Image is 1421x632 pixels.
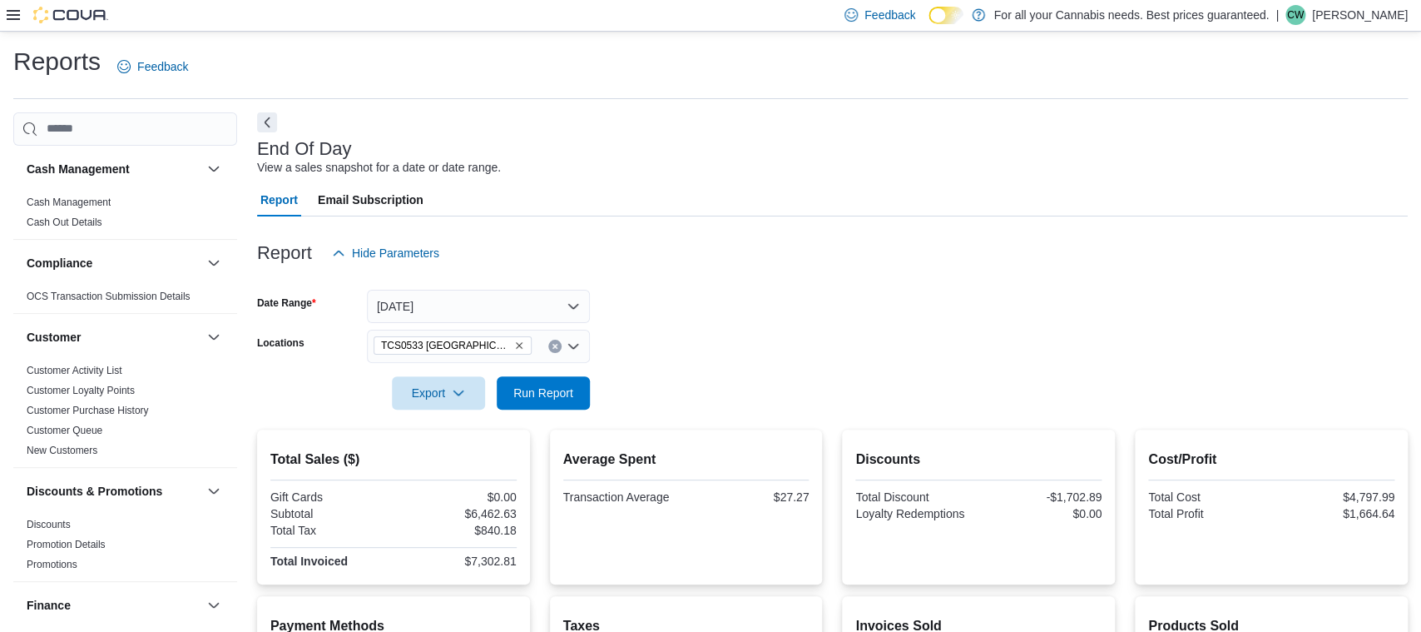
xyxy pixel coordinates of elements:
[855,450,1102,470] h2: Discounts
[27,329,201,346] button: Customer
[257,139,352,159] h3: End Of Day
[13,286,237,313] div: Compliance
[1312,5,1408,25] p: [PERSON_NAME]
[27,255,92,271] h3: Compliance
[13,515,237,581] div: Discounts & Promotions
[270,524,390,537] div: Total Tax
[27,364,122,377] span: Customer Activity List
[27,519,71,530] a: Discounts
[397,555,517,568] div: $7,302.81
[1275,507,1394,520] div: $1,664.64
[27,445,97,456] a: New Customers
[270,490,390,504] div: Gift Cards
[855,507,975,520] div: Loyalty Redemptions
[928,7,963,24] input: Dark Mode
[367,290,590,323] button: [DATE]
[257,336,304,350] label: Locations
[982,490,1102,504] div: -$1,702.89
[392,376,485,410] button: Export
[204,159,224,179] button: Cash Management
[1287,5,1304,25] span: CW
[27,597,71,614] h3: Finance
[563,450,810,470] h2: Average Spent
[111,50,195,83] a: Feedback
[257,243,312,263] h3: Report
[270,450,517,470] h2: Total Sales ($)
[27,196,111,209] span: Cash Management
[27,538,106,551] span: Promotion Details
[27,384,135,397] span: Customer Loyalty Points
[27,290,191,303] span: OCS Transaction Submission Details
[27,197,111,208] a: Cash Management
[33,7,108,23] img: Cova
[204,481,224,501] button: Discounts & Promotions
[27,365,122,376] a: Customer Activity List
[27,539,106,550] a: Promotion Details
[548,340,562,353] button: Clear input
[567,340,580,353] button: Open list of options
[27,483,162,500] h3: Discounts & Promotions
[270,555,348,568] strong: Total Invoiced
[514,341,524,351] button: Remove TCS0533 Richmond from selection in this group
[402,376,475,410] span: Export
[257,159,501,177] div: View a sales snapshot for a date or date range.
[270,507,390,520] div: Subtotal
[497,376,590,410] button: Run Report
[397,507,517,520] div: $6,462.63
[1148,507,1268,520] div: Total Profit
[27,161,130,177] h3: Cash Management
[13,192,237,239] div: Cash Management
[27,518,71,531] span: Discounts
[993,5,1269,25] p: For all your Cannabis needs. Best prices guaranteed.
[982,507,1102,520] div: $0.00
[13,361,237,467] div: Customer
[137,58,188,75] span: Feedback
[27,424,102,437] span: Customer Queue
[27,161,201,177] button: Cash Management
[204,253,224,273] button: Compliance
[27,216,102,229] span: Cash Out Details
[27,444,97,457] span: New Customers
[381,337,511,354] span: TCS0533 [GEOGRAPHIC_DATA]
[27,425,102,436] a: Customer Queue
[27,385,135,396] a: Customer Loyalty Points
[1148,490,1268,504] div: Total Cost
[1285,5,1305,25] div: Chris Wood
[1275,5,1279,25] p: |
[855,490,975,504] div: Total Discount
[1148,450,1394,470] h2: Cost/Profit
[27,216,102,228] a: Cash Out Details
[27,558,77,571] span: Promotions
[27,559,77,570] a: Promotions
[864,7,915,23] span: Feedback
[27,483,201,500] button: Discounts & Promotions
[204,327,224,347] button: Customer
[13,45,101,78] h1: Reports
[260,183,298,216] span: Report
[27,597,201,614] button: Finance
[27,405,149,416] a: Customer Purchase History
[257,112,277,132] button: Next
[690,490,810,504] div: $27.27
[257,296,316,310] label: Date Range
[325,236,446,270] button: Hide Parameters
[1275,490,1394,504] div: $4,797.99
[397,490,517,504] div: $0.00
[513,385,573,401] span: Run Report
[563,490,683,504] div: Transaction Average
[352,245,439,261] span: Hide Parameters
[374,336,532,355] span: TCS0533 Richmond
[397,524,517,537] div: $840.18
[204,595,224,615] button: Finance
[27,291,191,302] a: OCS Transaction Submission Details
[27,255,201,271] button: Compliance
[318,183,423,216] span: Email Subscription
[27,329,81,346] h3: Customer
[27,404,149,417] span: Customer Purchase History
